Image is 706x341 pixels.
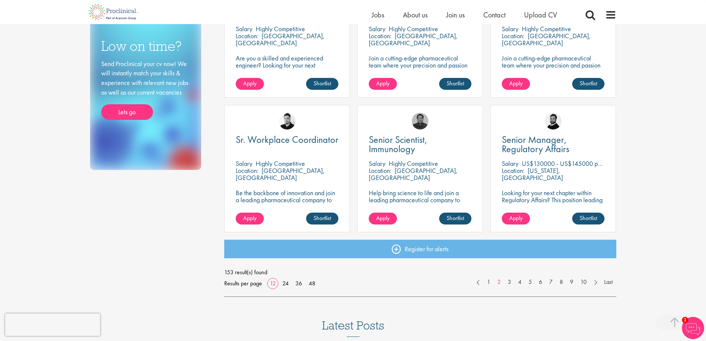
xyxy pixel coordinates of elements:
[236,166,325,182] p: [GEOGRAPHIC_DATA], [GEOGRAPHIC_DATA]
[376,214,390,222] span: Apply
[236,133,338,146] span: Sr. Workplace Coordinator
[224,240,616,258] a: Register for alerts
[101,104,153,120] a: Lets go
[236,189,338,217] p: Be the backbone of innovation and join a leading pharmaceutical company to help keep life-changin...
[502,32,524,40] span: Location:
[236,213,264,224] a: Apply
[682,317,688,323] span: 1
[267,279,278,287] a: 12
[514,278,525,286] a: 4
[502,166,563,182] p: [US_STATE], [GEOGRAPHIC_DATA]
[372,10,384,20] a: Jobs
[236,135,338,144] a: Sr. Workplace Coordinator
[502,189,604,217] p: Looking for your next chapter within Regulatory Affairs? This position leading projects and worki...
[101,59,190,120] div: Send Proclinical your cv now! We will instantly match your skills & experience with relevant new ...
[502,55,604,83] p: Join a cutting-edge pharmaceutical team where your precision and passion for quality will help sh...
[600,278,616,286] a: Last
[439,213,471,224] a: Shortlist
[256,24,305,33] p: Highly Competitive
[369,24,385,33] span: Salary
[535,278,546,286] a: 6
[682,317,704,339] img: Chatbot
[502,213,530,224] a: Apply
[483,10,506,20] a: Contact
[494,278,504,286] a: 2
[369,55,471,83] p: Join a cutting-edge pharmaceutical team where your precision and passion for quality will help sh...
[545,113,561,129] img: Nick Walker
[280,279,291,287] a: 24
[566,278,577,286] a: 9
[502,166,524,175] span: Location:
[522,159,621,168] p: US$130000 - US$145000 per annum
[5,314,100,336] iframe: reCAPTCHA
[376,79,390,87] span: Apply
[306,78,338,90] a: Shortlist
[446,10,465,20] a: Join us
[502,78,530,90] a: Apply
[502,133,569,155] span: Senior Manager, Regulatory Affairs
[243,79,256,87] span: Apply
[236,78,264,90] a: Apply
[577,278,590,286] a: 10
[369,166,391,175] span: Location:
[439,78,471,90] a: Shortlist
[502,159,518,168] span: Salary
[236,24,252,33] span: Salary
[389,159,438,168] p: Highly Competitive
[224,267,616,278] span: 153 result(s) found
[279,113,295,129] img: Anderson Maldonado
[546,278,556,286] a: 7
[522,24,571,33] p: Highly Competitive
[509,214,523,222] span: Apply
[101,39,190,53] h3: Low on time?
[572,78,604,90] a: Shortlist
[369,78,397,90] a: Apply
[502,24,518,33] span: Salary
[256,159,305,168] p: Highly Competitive
[306,213,338,224] a: Shortlist
[293,279,305,287] a: 36
[504,278,515,286] a: 3
[322,319,384,337] h3: Latest Posts
[369,189,471,224] p: Help bring science to life and join a leading pharmaceutical company to play a key role in delive...
[306,279,318,287] a: 48
[502,32,591,47] p: [GEOGRAPHIC_DATA], [GEOGRAPHIC_DATA]
[524,10,557,20] a: Upload CV
[369,159,385,168] span: Salary
[389,24,438,33] p: Highly Competitive
[236,159,252,168] span: Salary
[369,32,391,40] span: Location:
[369,32,458,47] p: [GEOGRAPHIC_DATA], [GEOGRAPHIC_DATA]
[502,135,604,154] a: Senior Manager, Regulatory Affairs
[236,32,258,40] span: Location:
[412,113,428,129] img: Mike Raletz
[525,278,536,286] a: 5
[369,166,458,182] p: [GEOGRAPHIC_DATA], [GEOGRAPHIC_DATA]
[509,79,523,87] span: Apply
[236,166,258,175] span: Location:
[369,133,427,155] span: Senior Scientist, Immunology
[369,213,397,224] a: Apply
[236,55,338,83] p: Are you a skilled and experienced engineer? Looking for your next opportunity to assist with impa...
[236,32,325,47] p: [GEOGRAPHIC_DATA], [GEOGRAPHIC_DATA]
[572,213,604,224] a: Shortlist
[556,278,567,286] a: 8
[369,135,471,154] a: Senior Scientist, Immunology
[224,278,262,289] span: Results per page
[403,10,428,20] a: About us
[483,278,494,286] a: 1
[243,214,256,222] span: Apply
